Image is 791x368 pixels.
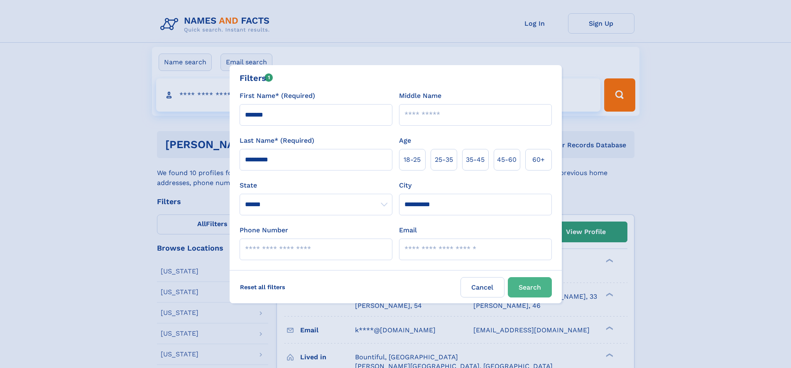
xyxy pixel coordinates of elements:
label: Cancel [460,277,504,297]
label: Email [399,225,417,235]
span: 25‑35 [435,155,453,165]
label: Middle Name [399,91,441,101]
button: Search [508,277,552,297]
span: 18‑25 [404,155,421,165]
label: First Name* (Required) [240,91,315,101]
span: 60+ [532,155,545,165]
label: Phone Number [240,225,288,235]
span: 45‑60 [497,155,517,165]
span: 35‑45 [466,155,485,165]
div: Filters [240,72,273,84]
label: State [240,180,392,190]
label: Reset all filters [235,277,291,297]
label: Last Name* (Required) [240,136,314,146]
label: Age [399,136,411,146]
label: City [399,180,411,190]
